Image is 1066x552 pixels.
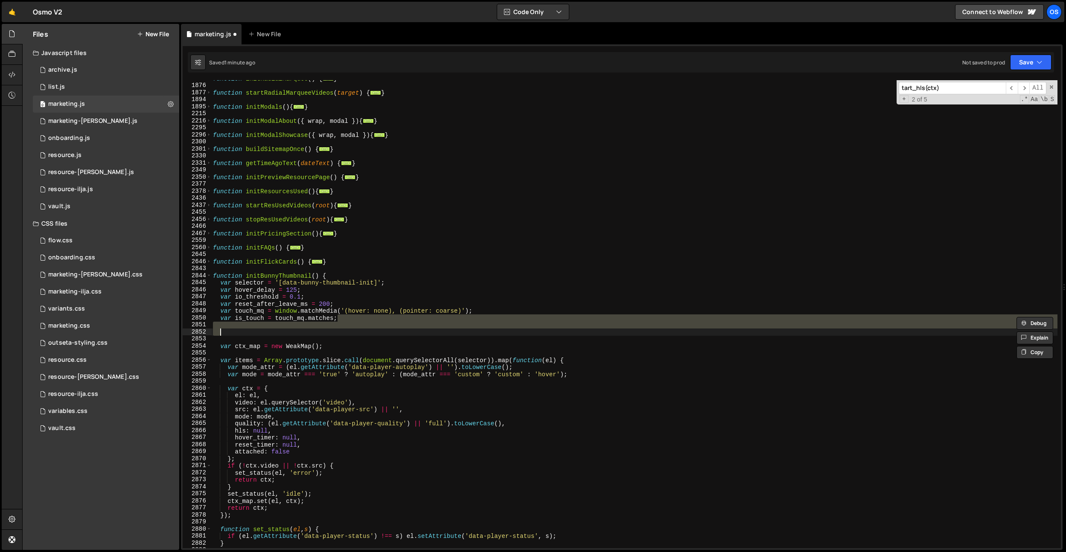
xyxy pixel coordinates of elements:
[48,271,143,279] div: marketing-[PERSON_NAME].css
[183,180,212,188] div: 2377
[48,186,93,193] div: resource-ilja.js
[183,223,212,230] div: 2466
[224,59,255,66] div: 1 minute ago
[183,518,212,526] div: 2879
[1006,82,1018,94] span: ​
[183,321,212,328] div: 2851
[48,117,137,125] div: marketing-[PERSON_NAME].js
[183,131,212,139] div: 2296
[48,356,87,364] div: resource.css
[183,166,212,174] div: 2349
[48,237,73,244] div: flow.css
[183,420,212,427] div: 2865
[337,203,348,207] span: ...
[33,181,179,198] div: 16596/46195.js
[1016,317,1053,330] button: Debug
[183,511,212,519] div: 2878
[48,83,65,91] div: list.js
[183,188,212,195] div: 2378
[323,76,334,81] span: ...
[319,146,330,151] span: ...
[1049,95,1055,104] span: Search In Selection
[48,203,70,210] div: vault.js
[48,288,102,296] div: marketing-ilja.css
[48,339,108,347] div: outseta-styling.css
[183,504,212,511] div: 2877
[183,497,212,505] div: 2876
[183,532,212,540] div: 2881
[33,232,179,249] div: 16596/47552.css
[183,145,212,153] div: 2301
[363,118,374,123] span: ...
[48,407,87,415] div: variables.css
[33,130,179,147] div: 16596/48092.js
[33,61,179,78] div: 16596/46210.js
[33,96,179,113] div: 16596/45422.js
[183,483,212,491] div: 2874
[183,96,212,103] div: 1894
[183,371,212,378] div: 2858
[319,189,330,193] span: ...
[183,441,212,448] div: 2868
[899,82,1006,94] input: Search for
[183,300,212,308] div: 2848
[183,202,212,209] div: 2437
[183,216,212,223] div: 2456
[183,385,212,392] div: 2860
[183,103,212,110] div: 1895
[1040,95,1049,104] span: Whole Word Search
[33,113,179,130] div: 16596/45424.js
[33,7,62,17] div: Osmo V2
[33,147,179,164] div: 16596/46183.js
[48,134,90,142] div: onboarding.js
[183,251,212,258] div: 2645
[183,349,212,357] div: 2855
[183,124,212,131] div: 2295
[248,30,284,38] div: New File
[909,96,931,103] span: 2 of 5
[183,399,212,406] div: 2862
[2,2,23,22] a: 🤙
[183,195,212,202] div: 2436
[183,490,212,497] div: 2875
[33,29,48,39] h2: Files
[183,160,212,167] div: 2331
[183,258,212,265] div: 2646
[183,469,212,476] div: 2872
[33,334,179,352] div: 16596/45156.css
[183,152,212,160] div: 2330
[334,217,345,221] span: ...
[33,78,179,96] div: 16596/45151.js
[1030,95,1039,104] span: CaseSensitive Search
[33,386,179,403] div: 16596/46198.css
[1010,55,1051,70] button: Save
[183,335,212,343] div: 2853
[183,427,212,434] div: 2866
[1016,346,1053,359] button: Copy
[183,476,212,483] div: 2873
[33,164,179,181] div: 16596/46194.js
[33,403,179,420] div: 16596/45154.css
[183,314,212,322] div: 2850
[183,392,212,399] div: 2861
[48,390,98,398] div: resource-ilja.css
[33,420,179,437] div: 16596/45153.css
[183,209,212,216] div: 2455
[183,244,212,251] div: 2560
[183,110,212,117] div: 2215
[33,198,179,215] div: 16596/45133.js
[183,174,212,181] div: 2350
[1016,331,1053,344] button: Explain
[48,151,82,159] div: resource.js
[48,373,139,381] div: resource-[PERSON_NAME].css
[900,95,909,103] span: Toggle Replace mode
[183,89,212,96] div: 1877
[955,4,1044,20] a: Connect to Webflow
[183,357,212,364] div: 2856
[33,266,179,283] div: 16596/46284.css
[1046,4,1062,20] a: Os
[33,300,179,317] div: 16596/45511.css
[183,293,212,300] div: 2847
[33,283,179,300] div: 16596/47731.css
